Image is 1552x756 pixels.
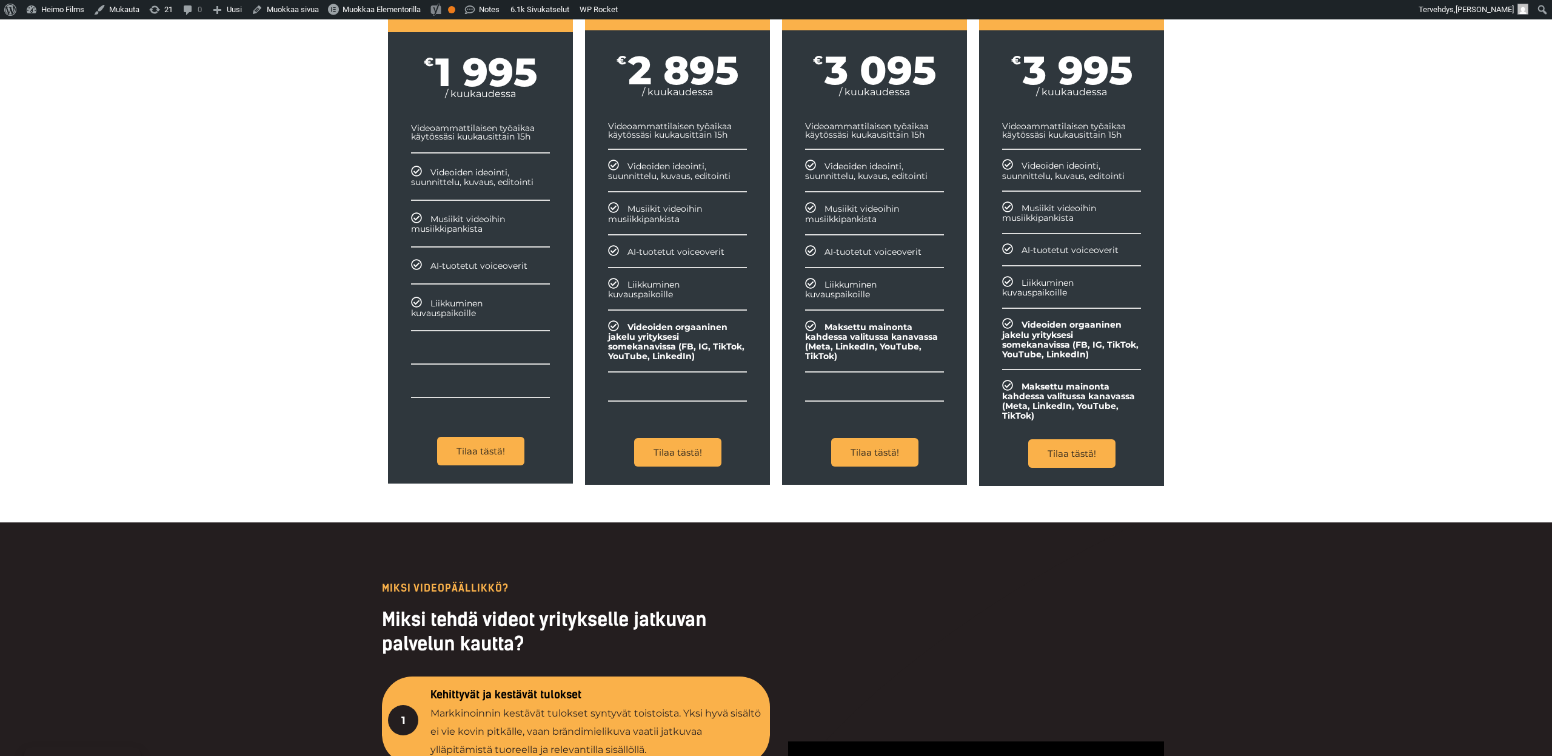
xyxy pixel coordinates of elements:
span: Liikkuminen kuvauspaikoille [1002,277,1074,298]
span: Videoiden ideointi, suunnittelu, kuvaus, editointi [608,161,731,181]
span: Liikkuminen kuvauspaikoille [608,279,680,300]
span: 1 995 [435,56,537,88]
span: / kuukaudessa [585,86,770,98]
span: [PERSON_NAME] [1456,5,1514,14]
span: € [813,55,823,67]
span: Musiikit videoihin musiikkipankista [608,204,702,224]
span: € [1011,55,1021,67]
b: Maksettu mainonta kahdessa valitussa kanavassa (Meta, LinkedIn, YouTube, TikTok) [1002,381,1135,421]
span: Videoammattilaisen työaikaa käytössäsi kuukausittain 15h [805,121,929,140]
span: AI-tuotetut voiceoverit [627,246,724,257]
b: Videoiden orgaaninen jakelu yrityksesi somekanavissa (FB, IG, TikTok, YouTube, LinkedIn) [1002,320,1139,360]
span: AI-tuotetut voiceoverit [824,246,921,257]
span: AI-tuotetut voiceoverit [1022,245,1119,256]
p: MIKSI VIDEOPÄÄLLIKKÖ? [382,583,770,593]
span: Videoammattilaisen työaikaa käytössäsi kuukausittain 15h [1002,121,1126,140]
a: Tilaa tästä! [831,438,918,467]
span: € [424,56,433,69]
span: Liikkuminen kuvauspaikoille [411,298,483,319]
span: / kuukaudessa [979,86,1164,98]
span: Musiikit videoihin musiikkipankista [411,214,505,234]
span: Videoiden ideointi, suunnittelu, kuvaus, editointi [1002,161,1125,181]
b: Videoiden orgaaninen jakelu yrityksesi somekanavissa (FB, IG, TikTok, YouTube, LinkedIn) [608,322,744,362]
span: Musiikit videoihin musiikkipankista [1002,203,1096,223]
h4: Kehittyvät ja kestävät tulokset [430,689,764,702]
span: Videoiden ideointi, suunnittelu, kuvaus, editointi [411,167,533,187]
span: Liikkuminen kuvauspaikoille [805,279,877,300]
span: / kuukaudessa [388,88,573,100]
span: Musiikit videoihin musiikkipankista [805,204,899,224]
a: Tilaa tästä! [437,437,524,465]
span: 2 895 [628,55,738,86]
span: / kuukaudessa [782,86,967,98]
div: 1 [388,705,418,735]
span: 3 995 [1023,55,1132,86]
div: OK [448,6,455,13]
span: Videoammattilaisen työaikaa käytössäsi kuukausittain 15h [608,121,732,140]
span: AI-tuotetut voiceoverit [430,261,527,272]
span: Videoammattilaisen työaikaa käytössäsi kuukausittain 15h [411,123,535,142]
span: Videoiden ideointi, suunnittelu, kuvaus, editointi [805,161,928,181]
span: € [617,55,626,67]
span: Muokkaa Elementorilla [343,5,421,14]
span: 3 095 [824,55,936,86]
b: Maksettu mainonta kahdessa valitussa kanavassa (Meta, LinkedIn, YouTube, TikTok) [805,322,938,362]
h2: Miksi tehdä videot yritykselle jatkuvan palvelun kautta? [382,608,770,657]
a: Tilaa tästä! [1028,439,1115,468]
a: Tilaa tästä! [634,438,721,467]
